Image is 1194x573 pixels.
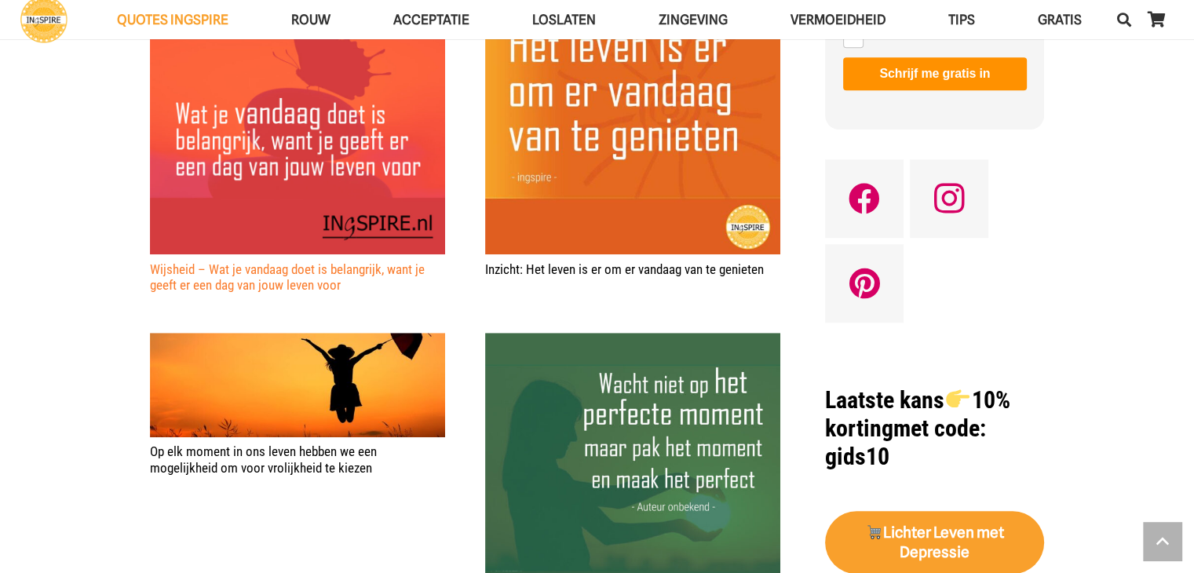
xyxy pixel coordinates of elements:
span: Acceptatie [393,12,469,27]
a: Pinterest [825,244,904,323]
a: Op elk moment in ons leven hebben we een mogelijkheid om voor vrolijkheid te kiezen [150,334,445,350]
span: QUOTES INGSPIRE [117,12,228,27]
span: Loslaten [532,12,596,27]
a: Op elk moment in ons leven hebben we een mogelijkheid om voor vrolijkheid te kiezen [150,443,377,475]
span: GRATIS [1038,12,1082,27]
span: VERMOEIDHEID [791,12,885,27]
a: Instagram [910,159,988,238]
img: Spreuken quotes en wijsheden over Geluk - ingspire [150,333,445,436]
img: 🛒 [867,524,882,539]
h1: met code: gids10 [825,386,1044,471]
a: Terug naar top [1143,522,1182,561]
strong: Laatste kans 10% korting [825,386,1010,442]
strong: Lichter Leven met Depressie [866,524,1004,561]
span: TIPS [948,12,975,27]
a: Wijsheid – Wat je vandaag doet is belangrijk, want je geeft er een dag van jouw leven voor [150,261,425,293]
a: Spreuk – Wacht niet op het perfecte moment maar pak het moment en maak het perfect [485,334,780,350]
a: Inzicht: Het leven is er om er vandaag van te genieten [485,261,764,277]
button: Schrijf me gratis in [843,57,1026,90]
span: Zingeving [659,12,728,27]
span: ROUW [291,12,330,27]
a: Facebook [825,159,904,238]
img: 👉 [946,387,969,411]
